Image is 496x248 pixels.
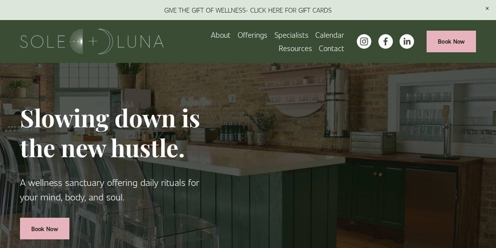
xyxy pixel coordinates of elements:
[211,28,231,41] a: About
[279,41,312,55] a: folder dropdown
[274,28,309,41] a: Specialists
[315,28,344,41] a: Calendar
[20,175,208,205] p: A wellness sanctuary offering daily rituals for your mind, body, and soul.
[357,34,371,49] a: instagram-unauth
[20,29,164,54] img: Sole + Luna
[20,103,208,162] h1: Slowing down is the new hustle.
[378,34,393,49] a: facebook-unauth
[238,29,267,40] span: Offerings
[400,34,414,49] a: LinkedIn
[20,218,69,239] a: Book Now
[319,41,344,55] a: Contact
[427,31,476,52] a: Book Now
[238,28,267,41] a: folder dropdown
[279,42,312,54] span: Resources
